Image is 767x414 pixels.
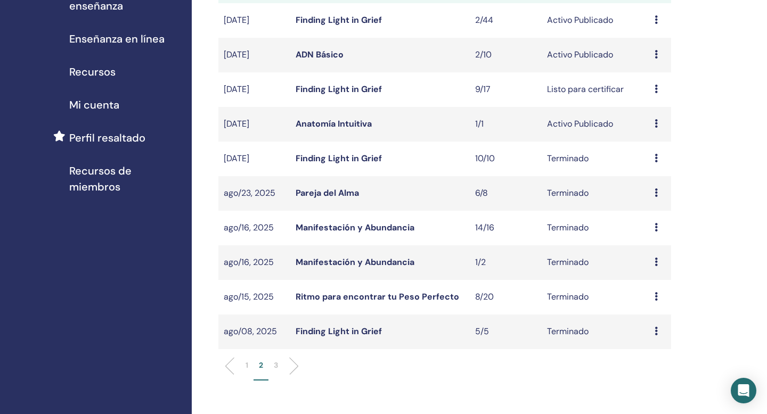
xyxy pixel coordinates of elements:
[218,72,290,107] td: [DATE]
[470,314,542,349] td: 5/5
[470,72,542,107] td: 9/17
[218,142,290,176] td: [DATE]
[470,280,542,314] td: 8/20
[731,378,756,403] div: Open Intercom Messenger
[274,360,278,371] p: 3
[218,314,290,349] td: ago/08, 2025
[542,211,649,245] td: Terminado
[246,360,248,371] p: 1
[542,280,649,314] td: Terminado
[542,176,649,211] td: Terminado
[296,326,382,337] a: Finding Light in Grief
[542,245,649,280] td: Terminado
[470,142,542,176] td: 10/10
[296,49,344,60] a: ADN Básico
[218,280,290,314] td: ago/15, 2025
[296,118,372,129] a: Anatomía Intuitiva
[218,245,290,280] td: ago/16, 2025
[296,84,382,95] a: Finding Light in Grief
[470,211,542,245] td: 14/16
[296,222,414,233] a: Manifestación y Abundancia
[470,245,542,280] td: 1/2
[470,38,542,72] td: 2/10
[296,291,459,302] a: Ritmo para encontrar tu Peso Perfecto
[296,256,414,268] a: Manifestación y Abundancia
[296,153,382,164] a: Finding Light in Grief
[542,3,649,38] td: Activo Publicado
[470,3,542,38] td: 2/44
[218,107,290,142] td: [DATE]
[69,64,116,80] span: Recursos
[470,107,542,142] td: 1/1
[470,176,542,211] td: 6/8
[296,187,359,198] a: Pareja del Alma
[69,31,165,47] span: Enseñanza en línea
[218,38,290,72] td: [DATE]
[542,107,649,142] td: Activo Publicado
[69,97,119,113] span: Mi cuenta
[542,38,649,72] td: Activo Publicado
[296,14,382,26] a: Finding Light in Grief
[218,176,290,211] td: ago/23, 2025
[218,3,290,38] td: [DATE]
[218,211,290,245] td: ago/16, 2025
[542,314,649,349] td: Terminado
[542,142,649,176] td: Terminado
[69,130,145,146] span: Perfil resaltado
[542,72,649,107] td: Listo para certificar
[69,163,183,195] span: Recursos de miembros
[259,360,263,371] p: 2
